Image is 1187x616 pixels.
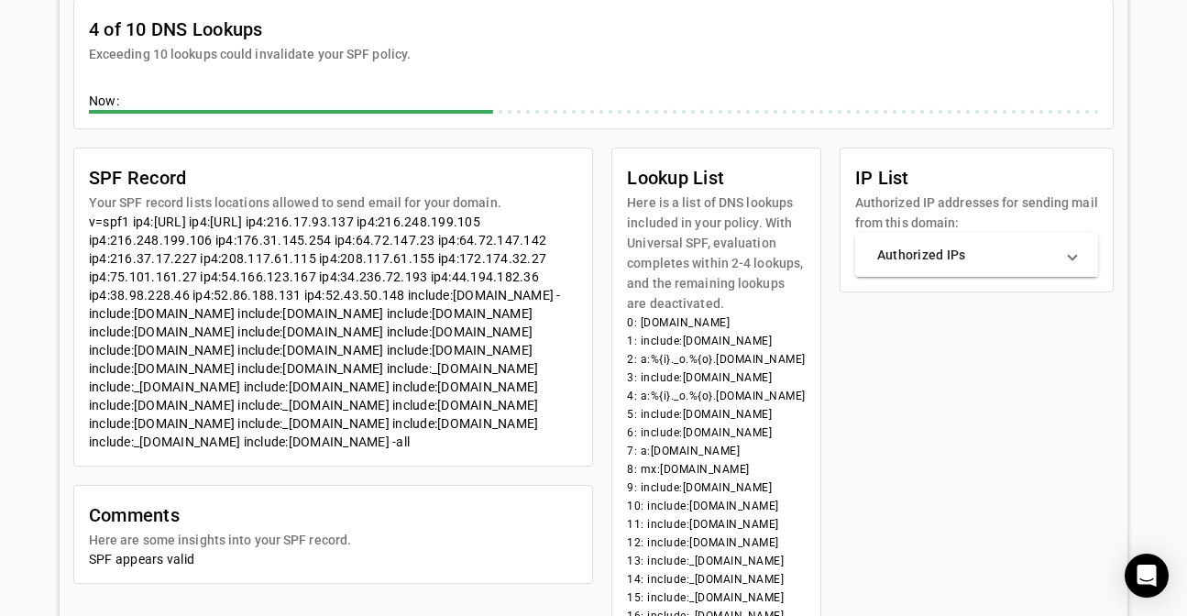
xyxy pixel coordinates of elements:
mat-card-subtitle: Authorized IP addresses for sending mail from this domain: [855,192,1099,233]
li: 5: include:[DOMAIN_NAME] [627,405,806,423]
li: 12: include:[DOMAIN_NAME] [627,533,806,552]
mat-panel-title: Authorized IPs [877,246,1055,264]
li: 14: include:_[DOMAIN_NAME] [627,570,806,588]
div: v=spf1 ip4:[URL] ip4:[URL] ip4:216.17.93.137 ip4:216.248.199.105 ip4:216.248.199.106 ip4:176.31.1... [89,213,578,451]
div: Now: [89,92,1099,114]
li: 6: include:[DOMAIN_NAME] [627,423,806,442]
div: Open Intercom Messenger [1125,554,1169,598]
li: 11: include:[DOMAIN_NAME] [627,515,806,533]
li: 9: include:[DOMAIN_NAME] [627,478,806,497]
mat-card-title: 4 of 10 DNS Lookups [89,15,411,44]
mat-card-title: Lookup List [627,163,806,192]
li: 3: include:[DOMAIN_NAME] [627,368,806,387]
li: 10: include:[DOMAIN_NAME] [627,497,806,515]
li: 15: include:_[DOMAIN_NAME] [627,588,806,607]
mat-card-title: SPF Record [89,163,501,192]
li: 2: a:%{i}._o.%{o}.[DOMAIN_NAME] [627,350,806,368]
mat-card-subtitle: Exceeding 10 lookups could invalidate your SPF policy. [89,44,411,64]
mat-card-subtitle: Your SPF record lists locations allowed to send email for your domain. [89,192,501,213]
mat-card-subtitle: Here are some insights into your SPF record. [89,530,351,550]
mat-card-subtitle: Here is a list of DNS lookups included in your policy. With Universal SPF, evaluation completes w... [627,192,806,313]
li: 0: [DOMAIN_NAME] [627,313,806,332]
li: 7: a:[DOMAIN_NAME] [627,442,806,460]
li: 4: a:%{i}._o.%{o}.[DOMAIN_NAME] [627,387,806,405]
mat-card-title: Comments [89,500,351,530]
li: 1: include:[DOMAIN_NAME] [627,332,806,350]
div: SPF appears valid [89,550,578,568]
li: 13: include:_[DOMAIN_NAME] [627,552,806,570]
li: 8: mx:[DOMAIN_NAME] [627,460,806,478]
mat-card-title: IP List [855,163,1099,192]
mat-expansion-panel-header: Authorized IPs [855,233,1099,277]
